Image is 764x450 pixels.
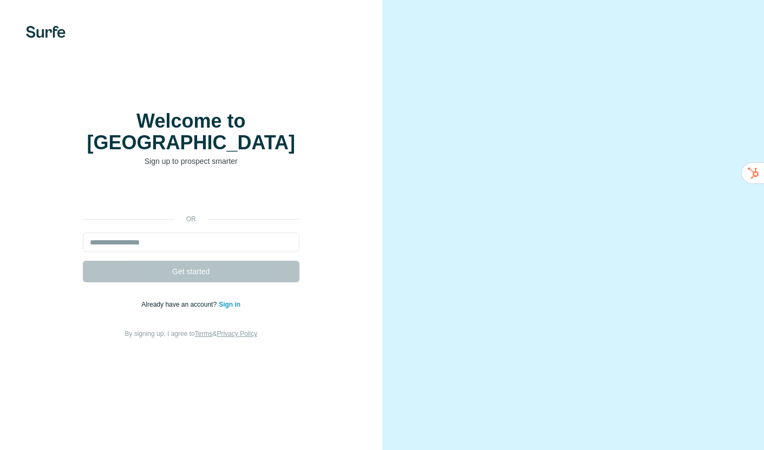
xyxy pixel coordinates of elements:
span: Already have an account? [141,301,219,308]
img: Surfe's logo [26,26,66,38]
p: Sign up to prospect smarter [83,156,299,167]
a: Terms [195,330,213,337]
a: Privacy Policy [217,330,257,337]
h1: Welcome to [GEOGRAPHIC_DATA] [83,110,299,154]
span: By signing up, I agree to & [125,330,257,337]
a: Sign in [219,301,240,308]
p: or [174,214,208,224]
iframe: Sign in with Google Button [77,183,305,207]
